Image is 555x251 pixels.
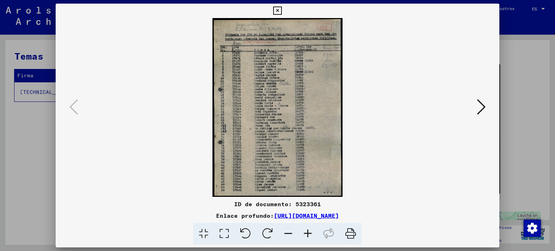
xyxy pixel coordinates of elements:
img: 001.jpg [80,18,475,197]
a: [URL][DOMAIN_NAME] [274,212,339,219]
img: Cambiar el consentimiento [524,220,541,237]
font: Enlace profundo: [216,212,274,219]
font: ID de documento: 5323361 [234,200,321,208]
